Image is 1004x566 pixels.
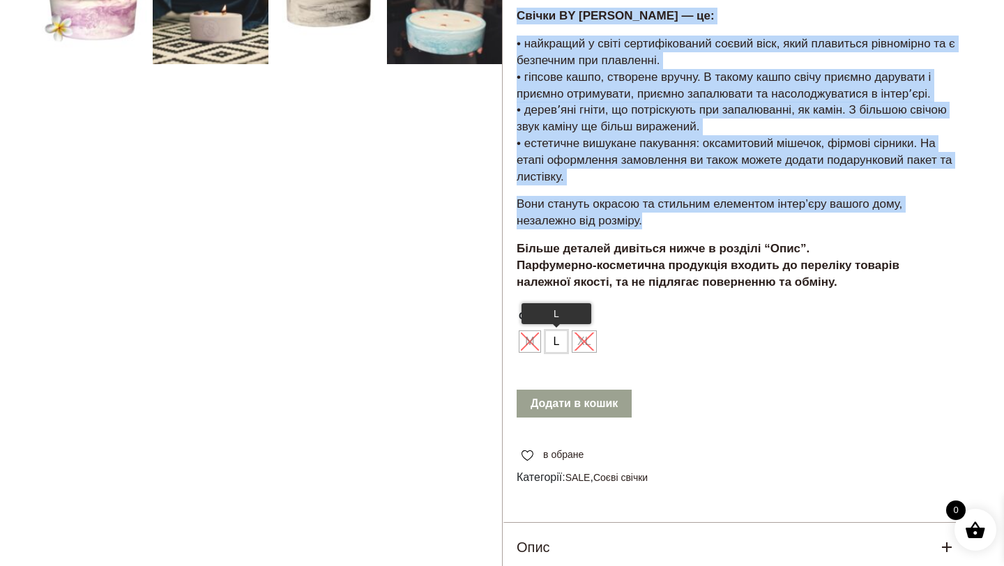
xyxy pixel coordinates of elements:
strong: Парфумерно-косметична продукція входить до переліку товарів належної якості, та не підлягає повер... [517,259,899,289]
span: L [547,330,565,353]
button: Додати в кошик [517,390,632,418]
span: Категорії: , [517,469,955,486]
a: в обране [517,448,588,462]
li: L [546,331,567,352]
a: Соєві свічки [593,472,648,483]
span: в обране [543,448,584,462]
strong: Більше деталей дивіться нижче в розділі “Опис”. [517,242,809,255]
p: • найкращий у світі сертифікований соєвий віск, який плавиться рівномірно та є безпечним при плав... [517,36,955,185]
h5: Опис [517,537,550,558]
label: Оберіть об'єм: [519,305,590,327]
img: unfavourite.svg [522,450,533,461]
span: 0 [946,500,966,520]
a: SALE [565,472,591,483]
strong: Свічки BY [PERSON_NAME] — це: [517,9,715,22]
ul: Оберіть об'єм: [517,328,631,355]
p: Вони стануть окрасою та стильним елементом інтер’єру вашого дому, незалежно від розміру. [517,196,955,229]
